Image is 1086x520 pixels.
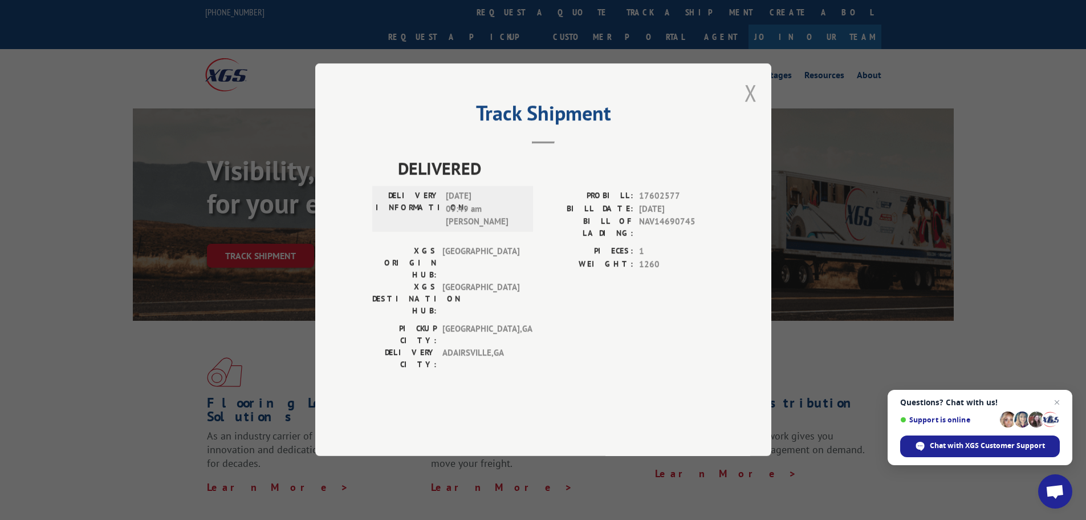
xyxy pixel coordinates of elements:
[372,323,437,347] label: PICKUP CITY:
[745,78,757,108] button: Close modal
[1050,396,1064,409] span: Close chat
[398,156,714,182] span: DELIVERED
[543,258,633,271] label: WEIGHT:
[543,245,633,259] label: PIECES:
[376,190,440,229] label: DELIVERY INFORMATION:
[543,190,633,203] label: PROBILL:
[930,441,1045,451] span: Chat with XGS Customer Support
[442,347,519,371] span: ADAIRSVILLE , GA
[372,105,714,127] h2: Track Shipment
[900,398,1060,407] span: Questions? Chat with us!
[442,281,519,317] span: [GEOGRAPHIC_DATA]
[639,245,714,259] span: 1
[442,245,519,281] span: [GEOGRAPHIC_DATA]
[543,216,633,240] label: BILL OF LADING:
[442,323,519,347] span: [GEOGRAPHIC_DATA] , GA
[372,245,437,281] label: XGS ORIGIN HUB:
[900,436,1060,457] div: Chat with XGS Customer Support
[1038,474,1072,509] div: Open chat
[639,190,714,203] span: 17602577
[543,203,633,216] label: BILL DATE:
[639,203,714,216] span: [DATE]
[446,190,523,229] span: [DATE] 09:49 am [PERSON_NAME]
[372,347,437,371] label: DELIVERY CITY:
[900,416,996,424] span: Support is online
[372,281,437,317] label: XGS DESTINATION HUB:
[639,216,714,240] span: NAV14690745
[639,258,714,271] span: 1260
